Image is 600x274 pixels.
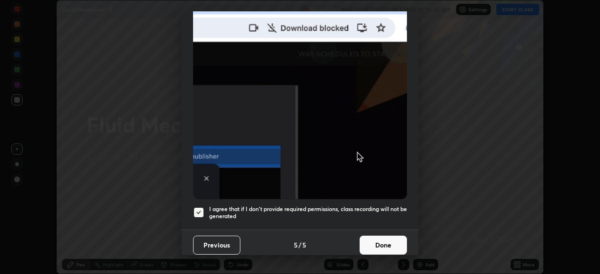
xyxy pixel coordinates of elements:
[360,236,407,255] button: Done
[302,240,306,250] h4: 5
[299,240,301,250] h4: /
[209,205,407,220] h5: I agree that if I don't provide required permissions, class recording will not be generated
[193,236,240,255] button: Previous
[294,240,298,250] h4: 5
